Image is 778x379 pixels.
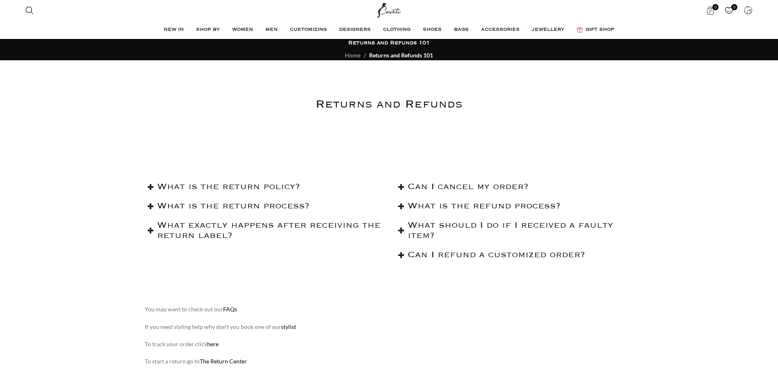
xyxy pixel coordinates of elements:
h1: Returns and Refunds [315,96,463,113]
h1: Returns and Refunds 101 [348,39,430,47]
a: WOMEN [232,22,257,38]
span: DESIGNERS [339,27,371,33]
span: GIFT SHOP [586,27,614,33]
span: 0 [712,4,719,10]
h2: Can I cancel my order? [408,182,633,192]
a: Search [21,2,38,18]
span: MEN [265,27,278,33]
a: 0 [721,2,738,18]
span: CUSTOMIZING [290,27,327,33]
img: GiftBag [577,27,583,32]
a: CLOTHING [383,22,415,38]
a: Site logo [375,6,403,13]
a: here [207,340,219,347]
div: My Wishlist [721,2,738,18]
a: MEN [265,22,282,38]
a: BAGS [454,22,473,38]
h2: Can I refund a customized order? [408,250,633,260]
span: 0 [731,4,737,10]
span: CLOTHING [383,27,411,33]
a: The Return Center [200,358,247,365]
a: FAQs [223,306,237,313]
a: stylist [281,323,296,330]
a: ACCESSORIES [481,22,524,38]
a: SHOES [423,22,446,38]
a: JEWELLERY [532,22,568,38]
a: 0 [702,2,719,18]
a: GIFT SHOP [577,22,614,38]
div: Main navigation [21,22,756,38]
a: CUSTOMIZING [290,22,331,38]
span: BAGS [454,27,469,33]
span: SHOP BY [196,27,220,33]
h2: What is the return policy? [157,182,383,192]
h2: What should I do if I received a faulty item? [408,220,633,241]
p: If you need styling help why don’t you book one of our [145,322,634,331]
a: DESIGNERS [339,22,375,38]
span: WOMEN [232,27,253,33]
a: NEW IN [164,22,188,38]
a: SHOP BY [196,22,224,38]
h2: What exactly happens after receiving the return label? [157,220,383,241]
p: To track your order click [145,340,634,349]
h2: What is the refund process? [408,201,633,211]
span: SHOES [423,27,442,33]
span: ACCESSORIES [481,27,520,33]
span: Returns and Refunds 101 [369,52,433,59]
span: NEW IN [164,27,184,33]
a: Home [345,52,360,59]
h2: What is the return process? [157,201,383,211]
span: JEWELLERY [532,27,564,33]
p: To start a return go to [145,357,634,366]
p: You may want to check out our [145,305,634,314]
